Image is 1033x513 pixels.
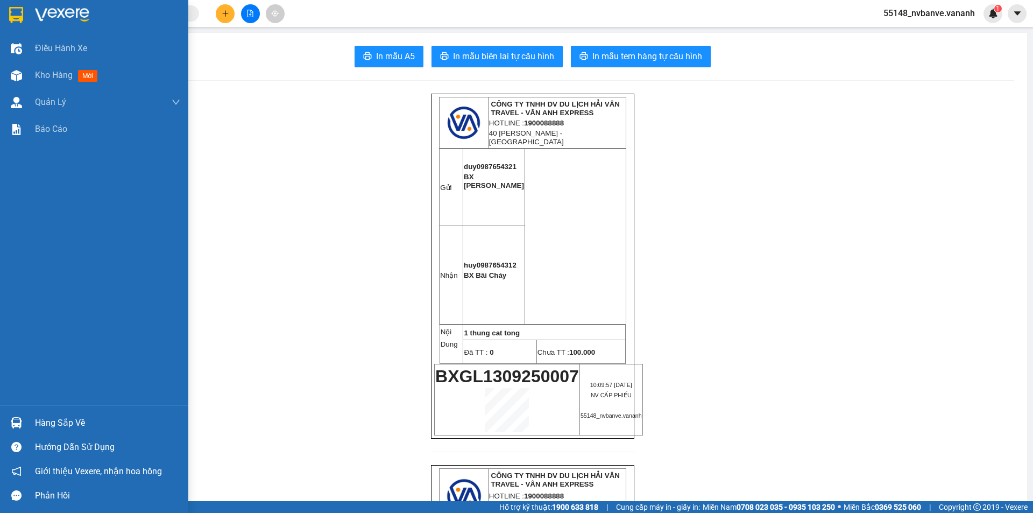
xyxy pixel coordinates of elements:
span: Giới thiệu Vexere, nhận hoa hồng [35,465,162,478]
img: warehouse-icon [11,43,22,54]
strong: CÔNG TY TNHH DV DU LỊCH HẢI VÂN TRAVEL - VÂN ANH EXPRESS [489,100,622,117]
strong: CÔNG TY TNHH DV DU LỊCH HẢI VÂN TRAVEL - VÂN ANH EXPRESS [47,6,148,30]
span: question-circle [11,442,22,452]
img: warehouse-icon [11,417,22,428]
img: warehouse-icon [11,70,22,81]
strong: 1900 633 818 [552,503,598,511]
img: warehouse-icon [11,97,22,108]
sup: 1 [994,5,1002,12]
span: Cung cấp máy in - giấy in: [616,501,700,513]
button: printerIn mẫu biên lai tự cấu hình [431,46,563,67]
button: aim [266,4,285,23]
strong: CÔNG TY TNHH DV DU LỊCH HẢI VÂN TRAVEL - VÂN ANH EXPRESS [489,472,622,488]
span: 40 [PERSON_NAME] - [GEOGRAPHIC_DATA] [489,129,564,146]
strong: 0708 023 035 - 0935 103 250 [737,503,835,511]
span: In mẫu biên lai tự cấu hình [453,50,554,63]
img: logo-vxr [9,7,23,23]
span: Nội Dung [441,328,458,348]
span: 55148_nvbanve.vananh [875,6,984,20]
span: Gửi [440,184,451,192]
span: plus [222,10,229,17]
span: message [11,490,22,501]
span: Báo cáo [35,122,67,136]
span: caret-down [1013,9,1022,18]
span: duy [464,163,516,171]
span: Kho hàng [35,70,73,80]
span: printer [440,52,449,62]
img: logo [8,13,45,51]
span: BX Bãi Cháy [464,271,506,279]
span: Chưa TT : [537,348,596,356]
span: duy [29,63,81,71]
img: logo [446,105,482,140]
strong: 0369 525 060 [875,503,921,511]
span: BX [PERSON_NAME] [29,73,101,81]
span: | [929,501,931,513]
div: Phản hồi [35,488,180,504]
span: 40 [PERSON_NAME] - [GEOGRAPHIC_DATA] [47,41,122,58]
span: printer [363,52,372,62]
span: 0987654321 [477,163,516,171]
div: Hàng sắp về [35,415,180,431]
span: aim [271,10,279,17]
span: BXGL1309250007 [435,367,579,386]
span: | [606,501,608,513]
strong: 1900088888 [82,32,122,40]
span: 100.000 [569,348,595,356]
span: ⚪️ [838,505,841,509]
button: file-add [241,4,260,23]
span: down [172,98,180,107]
button: plus [216,4,235,23]
span: HOTLINE : [489,492,564,500]
span: HOTLINE : [47,32,122,40]
span: HOTLINE : [489,119,524,127]
button: printerIn mẫu A5 [355,46,423,67]
span: Gửi [8,68,19,76]
img: solution-icon [11,124,22,135]
div: Hướng dẫn sử dụng [35,439,180,455]
span: 0987654312 [477,261,516,269]
span: mới [78,70,97,82]
strong: 1900088888 [524,492,564,500]
span: Miền Nam [703,501,835,513]
span: Điều hành xe [35,41,87,55]
span: NV CẤP PHIẾU [591,392,632,398]
span: 1 [996,5,1000,12]
span: file-add [246,10,254,17]
span: Nhận [440,271,457,279]
button: printerIn mẫu tem hàng tự cấu hình [571,46,711,67]
button: caret-down [1008,4,1027,23]
span: 0987654321 [41,63,81,71]
span: 10:09:57 [DATE] [590,382,632,388]
span: notification [11,466,22,476]
span: copyright [973,503,981,511]
span: 1 thung cat tong [464,329,520,337]
span: 55148_nvbanve.vananh [581,412,642,419]
strong: 1900088888 [524,119,564,127]
img: icon-new-feature [988,9,998,18]
span: 0 [490,348,493,356]
span: printer [579,52,588,62]
span: BX [PERSON_NAME] [464,173,524,189]
span: In mẫu tem hàng tự cấu hình [592,50,702,63]
span: Hỗ trợ kỹ thuật: [499,501,598,513]
span: Quản Lý [35,95,66,109]
span: Miền Bắc [844,501,921,513]
span: huy [464,261,516,269]
span: In mẫu A5 [376,50,415,63]
span: Đã TT : [464,348,487,356]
